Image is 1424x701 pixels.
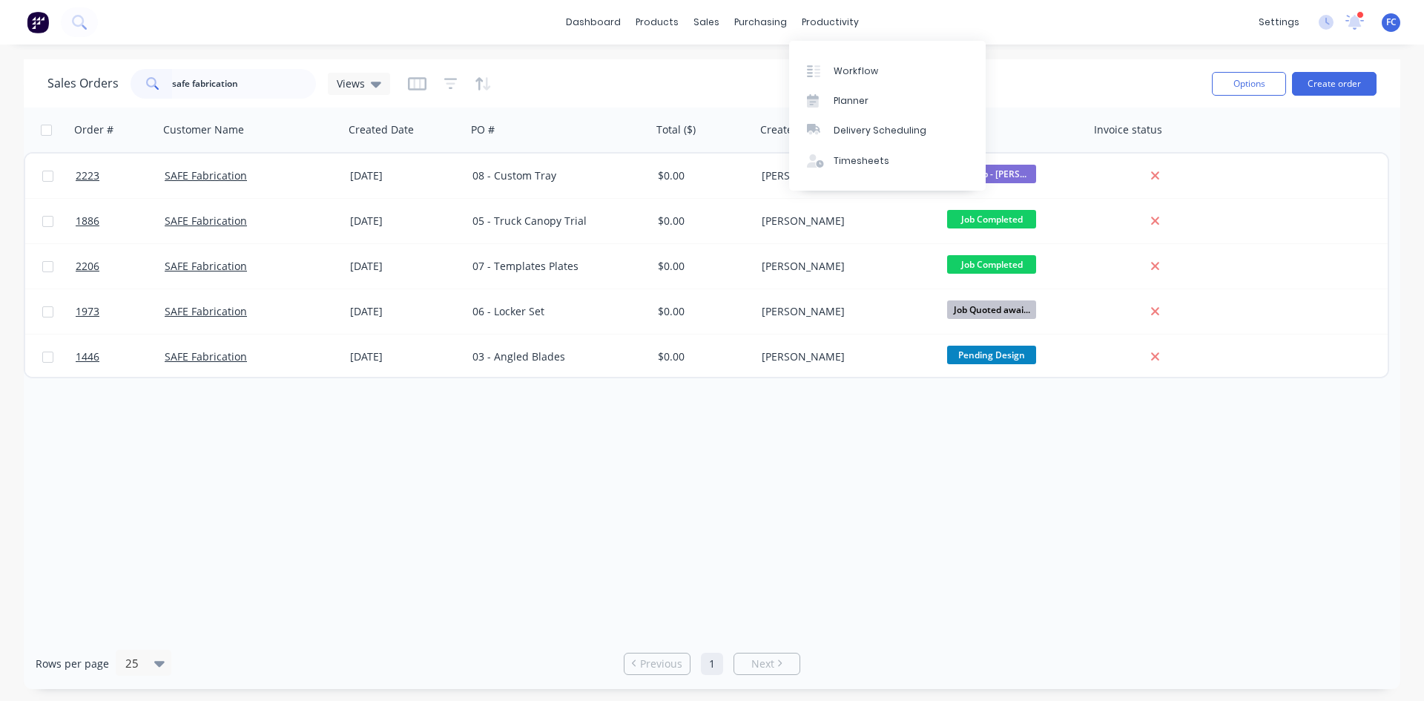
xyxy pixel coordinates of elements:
div: Customer Name [163,122,244,137]
div: [PERSON_NAME] [762,168,926,183]
span: 2206 [76,259,99,274]
div: Created Date [349,122,414,137]
a: SAFE Fabrication [165,259,247,273]
span: 1446 [76,349,99,364]
span: Job Completed [947,255,1036,274]
div: $0.00 [658,349,745,364]
div: [PERSON_NAME] [762,349,926,364]
span: Pending Design [947,346,1036,364]
div: Delivery Scheduling [834,124,926,137]
a: 1446 [76,335,165,379]
div: [PERSON_NAME] [762,259,926,274]
iframe: Intercom live chat [1374,651,1409,686]
span: Views [337,76,365,91]
div: Total ($) [656,122,696,137]
div: [DATE] [350,304,461,319]
div: 08 - Custom Tray [472,168,637,183]
a: SAFE Fabrication [165,304,247,318]
a: Page 1 is your current page [701,653,723,675]
div: $0.00 [658,214,745,228]
a: Delivery Scheduling [789,116,986,145]
span: Draw Up - [PERSON_NAME] [947,165,1036,183]
div: Order # [74,122,113,137]
div: 05 - Truck Canopy Trial [472,214,637,228]
div: purchasing [727,11,794,33]
span: Job Quoted awai... [947,300,1036,319]
div: [PERSON_NAME] [762,304,926,319]
div: Timesheets [834,154,889,168]
a: 2223 [76,154,165,198]
div: products [628,11,686,33]
span: Next [751,656,774,671]
a: 2206 [76,244,165,289]
a: SAFE Fabrication [165,168,247,182]
div: [DATE] [350,214,461,228]
img: Factory [27,11,49,33]
span: Job Completed [947,210,1036,228]
div: 07 - Templates Plates [472,259,637,274]
span: Previous [640,656,682,671]
div: Workflow [834,65,878,78]
div: productivity [794,11,866,33]
div: [PERSON_NAME] [762,214,926,228]
div: [DATE] [350,349,461,364]
button: Options [1212,72,1286,96]
div: $0.00 [658,168,745,183]
ul: Pagination [618,653,806,675]
span: 1973 [76,304,99,319]
span: 1886 [76,214,99,228]
a: Next page [734,656,800,671]
span: Rows per page [36,656,109,671]
span: FC [1386,16,1397,29]
a: Timesheets [789,146,986,176]
div: $0.00 [658,259,745,274]
span: 2223 [76,168,99,183]
div: [DATE] [350,168,461,183]
div: sales [686,11,727,33]
div: PO # [471,122,495,137]
div: 06 - Locker Set [472,304,637,319]
div: Created By [760,122,814,137]
button: Create order [1292,72,1377,96]
div: [DATE] [350,259,461,274]
a: SAFE Fabrication [165,214,247,228]
div: Invoice status [1094,122,1162,137]
a: Workflow [789,56,986,85]
input: Search... [172,69,317,99]
div: $0.00 [658,304,745,319]
a: Planner [789,86,986,116]
h1: Sales Orders [47,76,119,90]
div: Planner [834,94,868,108]
a: Previous page [624,656,690,671]
a: 1886 [76,199,165,243]
a: 1973 [76,289,165,334]
div: 03 - Angled Blades [472,349,637,364]
a: dashboard [558,11,628,33]
a: SAFE Fabrication [165,349,247,363]
div: settings [1251,11,1307,33]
